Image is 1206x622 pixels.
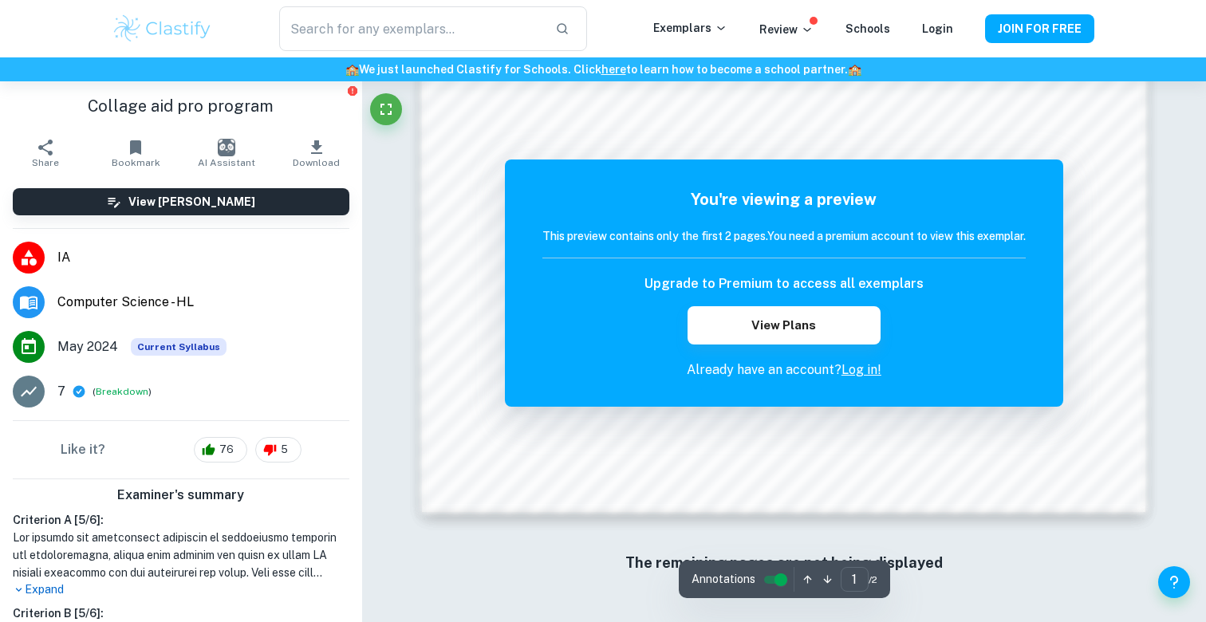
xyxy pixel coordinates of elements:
span: 76 [211,442,242,458]
h6: We just launched Clastify for Schools. Click to learn how to become a school partner. [3,61,1203,78]
span: 🏫 [345,63,359,76]
span: May 2024 [57,337,118,356]
span: ( ) [93,384,152,400]
button: AI Assistant [181,131,271,175]
p: 7 [57,382,65,401]
h6: View [PERSON_NAME] [128,193,255,211]
h6: Criterion A [ 5 / 6 ]: [13,511,349,529]
h6: Criterion B [ 5 / 6 ]: [13,604,349,622]
button: Help and Feedback [1158,566,1190,598]
h6: Examiner's summary [6,486,356,505]
button: Fullscreen [370,93,402,125]
p: Already have an account? [542,360,1026,380]
img: Clastify logo [112,13,213,45]
img: AI Assistant [218,139,235,156]
span: Share [32,157,59,168]
div: This exemplar is based on the current syllabus. Feel free to refer to it for inspiration/ideas wh... [131,338,227,356]
h1: Collage aid pro program [13,94,349,118]
span: 🏫 [848,63,861,76]
h6: This preview contains only the first 2 pages. You need a premium account to view this exemplar. [542,227,1026,245]
button: JOIN FOR FREE [985,14,1094,43]
a: Log in! [841,362,881,377]
button: Bookmark [90,131,180,175]
button: View Plans [688,306,881,344]
div: 76 [194,437,247,463]
button: View [PERSON_NAME] [13,188,349,215]
p: Exemplars [653,19,727,37]
span: Computer Science - HL [57,293,349,312]
span: Bookmark [112,157,160,168]
h6: Upgrade to Premium to access all exemplars [644,274,924,293]
span: / 2 [869,573,877,587]
h6: Like it? [61,440,105,459]
span: AI Assistant [198,157,255,168]
div: 5 [255,437,301,463]
input: Search for any exemplars... [279,6,542,51]
h5: You're viewing a preview [542,187,1026,211]
span: Current Syllabus [131,338,227,356]
button: Download [271,131,361,175]
span: IA [57,248,349,267]
button: Report issue [347,85,359,96]
h1: Lor ipsumdo sit ametconsect adipiscin el seddoeiusmo temporin utl etdoloremagna, aliqua enim admi... [13,529,349,581]
span: Annotations [692,571,755,588]
a: Login [922,22,953,35]
span: 5 [272,442,297,458]
p: Review [759,21,814,38]
span: Download [293,157,340,168]
a: Schools [845,22,890,35]
button: Breakdown [96,384,148,399]
h6: The remaining pages are not being displayed [454,552,1113,574]
p: Expand [13,581,349,598]
a: here [601,63,626,76]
